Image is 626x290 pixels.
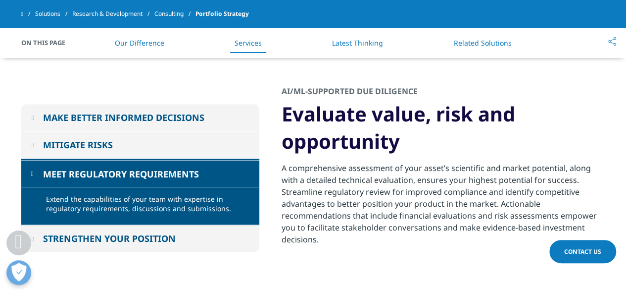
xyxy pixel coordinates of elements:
p: Reduce risks with a combination of technical and commercial insights to assess risk, develop stra... [46,159,252,193]
div: MITIGATE RISKS [43,139,113,151]
a: Latest Thinking [332,38,383,48]
button: MAKE BETTER INFORMED DECISIONS [21,104,259,131]
button: MITIGATE RISKS [21,131,259,158]
p: Extend the capabilities of your team with expertise in regulatory requirements, discussions and s... [46,194,252,219]
a: Consulting [154,5,195,23]
p: A comprehensive assessment of your asset’s scientific and market potential, along with a detailed... [282,162,598,251]
span: Portfolio Strategy [195,5,249,23]
a: Related Solutions [453,38,511,48]
a: Solutions [35,5,72,23]
a: Research & Development [72,5,154,23]
a: Our Difference [115,38,164,48]
div: MAKE BETTER INFORMED DECISIONS [43,112,204,123]
div: STRENGTHEN YOUR POSITION [43,232,176,244]
button: Open Preferences [6,260,31,285]
a: Contact Us [549,240,616,263]
h2: AI/ML-SUPPORTED DUE DILIGENCE [282,86,418,100]
button: STRENGTHEN YOUR POSITION [21,225,259,252]
button: MEET REGULATORY REQUIREMENTS [21,161,259,187]
a: Services [235,38,262,48]
h3: Evaluate value, risk and opportunity [282,100,598,162]
span: On This Page [21,38,76,48]
span: Contact Us [564,247,601,256]
div: MEET REGULATORY REQUIREMENTS [43,168,199,180]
